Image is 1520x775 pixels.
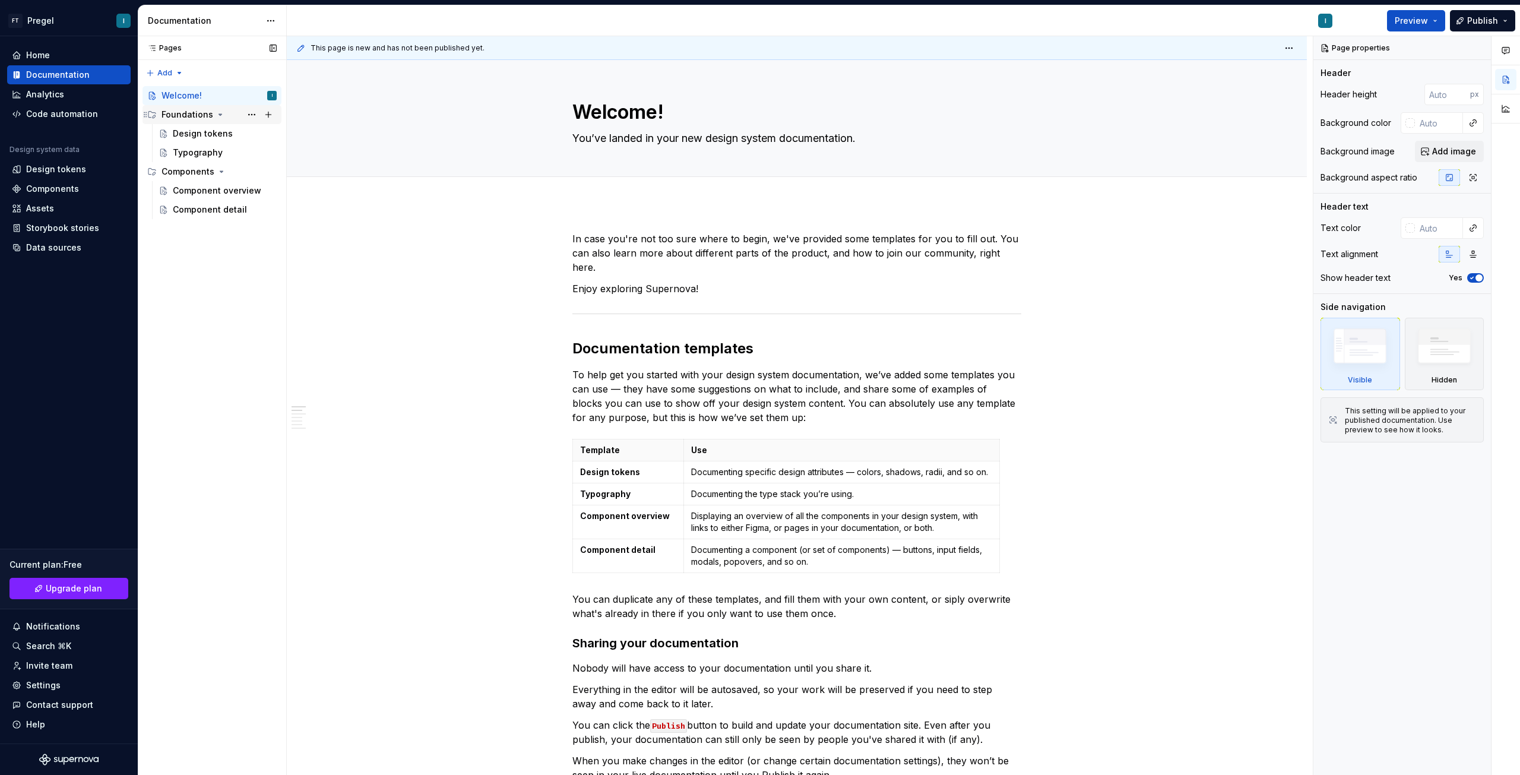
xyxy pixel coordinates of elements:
[572,682,1021,711] p: Everything in the editor will be autosaved, so your work will be preserved if you need to step aw...
[26,242,81,254] div: Data sources
[26,222,99,234] div: Storybook stories
[39,754,99,765] svg: Supernova Logo
[7,179,131,198] a: Components
[154,181,281,200] a: Component overview
[8,14,23,28] div: FT
[572,232,1021,274] p: In case you're not too sure where to begin, we've provided some templates for you to fill out. Yo...
[154,143,281,162] a: Typography
[580,511,670,521] strong: Component overview
[1432,145,1476,157] span: Add image
[7,105,131,124] a: Code automation
[572,635,1021,651] h3: Sharing your documentation
[26,699,93,711] div: Contact support
[154,200,281,219] a: Component detail
[26,183,79,195] div: Components
[7,65,131,84] a: Documentation
[142,86,281,219] div: Page tree
[570,129,1019,148] textarea: You’ve landed in your new design system documentation.
[7,656,131,675] a: Invite team
[572,661,1021,675] p: Nobody will have access to your documentation until you share it.
[26,108,98,120] div: Code automation
[570,98,1019,126] textarea: Welcome!
[173,147,223,159] div: Typography
[7,695,131,714] button: Contact support
[26,660,72,672] div: Invite team
[26,69,90,81] div: Documentation
[1320,145,1395,157] div: Background image
[2,8,135,33] button: FTPregelI
[1395,15,1428,27] span: Preview
[9,145,80,154] div: Design system data
[7,715,131,734] button: Help
[161,90,202,102] div: Welcome!
[7,676,131,695] a: Settings
[26,679,61,691] div: Settings
[580,444,676,456] p: Template
[580,489,631,499] strong: Typography
[272,90,273,102] div: I
[26,621,80,632] div: Notifications
[1424,84,1470,105] input: Auto
[26,640,71,652] div: Search ⌘K
[1387,10,1445,31] button: Preview
[1320,272,1391,284] div: Show header text
[1467,15,1498,27] span: Publish
[650,719,687,733] code: Publish
[26,49,50,61] div: Home
[1348,375,1372,385] div: Visible
[7,160,131,179] a: Design tokens
[173,204,247,216] div: Component detail
[1450,10,1515,31] button: Publish
[1405,318,1484,390] div: Hidden
[9,559,128,571] div: Current plan : Free
[691,510,992,534] p: Displaying an overview of all the components in your design system, with links to either Figma, o...
[691,544,992,568] p: Documenting a component (or set of components) — buttons, input fields, modals, popovers, and so on.
[572,368,1021,425] p: To help get you started with your design system documentation, we’ve added some templates you can...
[1320,318,1400,390] div: Visible
[1325,16,1326,26] div: I
[572,592,1021,621] p: You can duplicate any of these templates, and fill them with your own content, or siply overwrite...
[7,199,131,218] a: Assets
[691,488,992,500] p: Documenting the type stack you’re using.
[161,109,213,121] div: Foundations
[161,166,214,178] div: Components
[123,16,125,26] div: I
[9,578,128,599] button: Upgrade plan
[7,46,131,65] a: Home
[142,105,281,124] div: Foundations
[142,65,187,81] button: Add
[572,281,1021,296] p: Enjoy exploring Supernova!
[311,43,484,53] span: This page is new and has not been published yet.
[7,219,131,238] a: Storybook stories
[1320,117,1391,129] div: Background color
[1320,248,1378,260] div: Text alignment
[26,163,86,175] div: Design tokens
[7,617,131,636] button: Notifications
[1320,201,1369,213] div: Header text
[1320,88,1377,100] div: Header height
[142,86,281,105] a: Welcome!I
[26,88,64,100] div: Analytics
[691,444,992,456] p: Use
[1470,90,1479,99] p: px
[1320,222,1361,234] div: Text color
[1320,67,1351,79] div: Header
[142,162,281,181] div: Components
[173,128,233,140] div: Design tokens
[572,339,1021,358] h2: Documentation templates
[142,43,182,53] div: Pages
[148,15,260,27] div: Documentation
[1320,301,1386,313] div: Side navigation
[157,68,172,78] span: Add
[26,203,54,214] div: Assets
[154,124,281,143] a: Design tokens
[1320,172,1417,184] div: Background aspect ratio
[7,637,131,656] button: Search ⌘K
[572,718,1021,746] p: You can click the button to build and update your documentation site. Even after you publish, you...
[580,545,655,555] strong: Component detail
[1432,375,1457,385] div: Hidden
[691,466,992,478] p: Documenting specific design attributes — colors, shadows, radii, and so on.
[1345,406,1476,435] div: This setting will be applied to your published documentation. Use preview to see how it looks.
[1415,141,1484,162] button: Add image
